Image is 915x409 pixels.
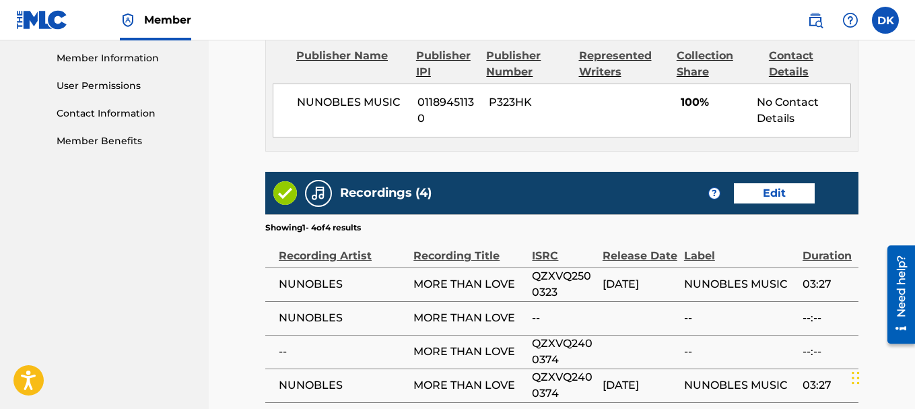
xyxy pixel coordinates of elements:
[848,344,915,409] div: 채팅 위젯
[802,7,829,34] a: Public Search
[877,240,915,348] iframe: Resource Center
[532,268,595,301] span: QZXVQ2500323
[279,344,407,360] span: --
[734,183,815,203] a: Edit
[848,344,915,409] iframe: Chat Widget
[532,369,595,402] span: QZXVQ2400374
[684,377,796,394] span: NUNOBLES MUSIC
[413,276,525,292] span: MORE THAN LOVE
[413,377,525,394] span: MORE THAN LOVE
[852,358,860,398] div: 드래그
[57,134,193,148] a: Member Benefits
[273,181,297,205] img: Valid
[803,234,852,264] div: Duration
[416,48,477,80] div: Publisher IPI
[279,234,407,264] div: Recording Artist
[297,94,407,111] span: NUNOBLES MUSIC
[340,185,432,201] h5: Recordings (4)
[120,12,136,28] img: Top Rightsholder
[803,344,852,360] span: --:--
[57,106,193,121] a: Contact Information
[842,12,858,28] img: help
[16,10,68,30] img: MLC Logo
[757,94,850,127] div: No Contact Details
[709,188,720,199] span: ?
[807,12,823,28] img: search
[603,377,677,394] span: [DATE]
[532,336,595,368] span: QZXVQ2400374
[684,310,796,326] span: --
[413,234,525,264] div: Recording Title
[677,48,759,80] div: Collection Share
[769,48,851,80] div: Contact Details
[681,94,747,111] span: 100%
[603,234,677,264] div: Release Date
[579,48,667,80] div: Represented Writers
[57,51,193,65] a: Member Information
[265,222,361,234] p: Showing 1 - 4 of 4 results
[803,276,852,292] span: 03:27
[413,344,525,360] span: MORE THAN LOVE
[310,185,327,201] img: Recordings
[279,377,407,394] span: NUNOBLES
[413,310,525,326] span: MORE THAN LOVE
[486,48,568,80] div: Publisher Number
[803,377,852,394] span: 03:27
[684,344,796,360] span: --
[532,234,595,264] div: ISRC
[603,276,677,292] span: [DATE]
[684,276,796,292] span: NUNOBLES MUSIC
[279,276,407,292] span: NUNOBLES
[532,310,595,326] span: --
[296,48,406,80] div: Publisher Name
[417,94,478,127] span: 01189451130
[279,310,407,326] span: NUNOBLES
[872,7,899,34] div: User Menu
[837,7,864,34] div: Help
[57,79,193,93] a: User Permissions
[684,234,796,264] div: Label
[803,310,852,326] span: --:--
[144,12,191,28] span: Member
[489,94,572,111] span: P323HK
